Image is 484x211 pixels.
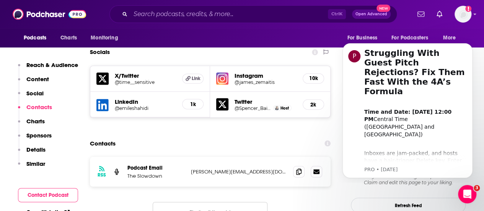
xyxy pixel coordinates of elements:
p: Podcast Email [127,164,185,171]
h5: LinkedIn [115,98,176,105]
button: Contact Podcast [18,188,78,202]
h5: 2k [309,101,318,108]
a: @Spencer_Bailey [235,105,271,111]
a: Show notifications dropdown [414,8,427,21]
button: open menu [438,31,466,45]
span: New [376,5,390,12]
h5: Instagram [235,72,296,79]
p: Reach & Audience [26,61,78,69]
span: Charts [60,33,77,43]
button: Social [18,90,44,104]
span: 3 [474,185,480,191]
a: Charts [55,31,81,45]
h2: Contacts [90,136,116,150]
p: Social [26,90,44,97]
svg: Add a profile image [465,6,471,12]
h5: Twitter [235,98,296,105]
img: Podchaser - Follow, Share and Rate Podcasts [13,7,86,21]
p: Contacts [26,103,52,111]
span: Link [192,75,200,82]
iframe: Intercom live chat [458,185,476,203]
button: open menu [342,31,387,45]
h2: Socials [90,45,110,59]
span: Ctrl K [328,9,346,19]
button: open menu [18,31,56,45]
button: Similar [18,160,45,174]
iframe: Intercom notifications message [331,36,484,183]
span: Host [280,105,289,110]
button: open menu [386,31,439,45]
p: Details [26,146,46,153]
p: Charts [26,118,45,125]
span: Logged in as josefine.kals [455,6,471,23]
span: More [443,33,456,43]
button: open menu [85,31,128,45]
button: Show profile menu [455,6,471,23]
input: Search podcasts, credits, & more... [130,8,328,20]
a: @emileshahidi [115,105,176,111]
span: For Podcasters [391,33,428,43]
a: Link [182,74,204,83]
h3: RSS [98,172,106,178]
div: Search podcasts, credits, & more... [109,5,397,23]
p: The Slowdown [127,172,185,179]
button: Details [18,146,46,160]
h5: 10k [309,75,318,82]
img: iconImage [216,72,228,85]
p: [PERSON_NAME][EMAIL_ADDRESS][DOMAIN_NAME] [191,168,287,175]
img: User Profile [455,6,471,23]
span: Open Advanced [355,12,387,16]
span: For Business [347,33,377,43]
span: Monitoring [91,33,118,43]
a: Show notifications dropdown [433,8,445,21]
span: Podcasts [24,33,46,43]
button: Charts [18,118,45,132]
p: Sponsors [26,132,52,139]
a: @time__sensitive [115,79,176,85]
a: @james_zemaitis [235,79,296,85]
button: Reach & Audience [18,61,78,75]
p: Content [26,75,49,83]
h5: X/Twitter [115,72,176,79]
p: Similar [26,160,45,167]
h5: 1k [189,101,197,107]
button: Sponsors [18,132,52,146]
p: Message from PRO, sent 11w ago [33,130,136,137]
button: Open AdvancedNew [352,10,391,19]
button: Contacts [18,103,52,118]
button: Content [18,75,49,90]
div: Inboxes are jam‑packed, and hosts have a hair‑trigger Delete key. Enter the 4A’s Formula—Actionab... [33,106,136,211]
img: Spencer Bailey [275,106,279,110]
